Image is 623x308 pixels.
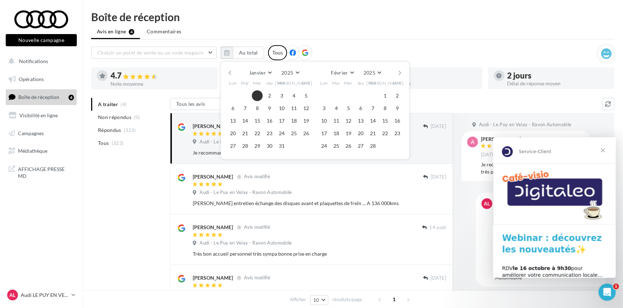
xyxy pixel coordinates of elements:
[4,143,78,158] a: Médiathèque
[244,275,270,281] span: Avis modifié
[91,11,614,22] div: Boîte de réception
[276,141,287,151] button: 31
[241,80,249,86] span: Mar
[6,288,77,302] a: AL Audi LE PUY EN VELAY
[20,128,78,134] b: le 16 octobre à 9h30
[493,137,616,278] iframe: Intercom live chat message
[253,80,262,86] span: Mer
[364,70,375,76] span: 2025
[380,128,390,139] button: 22
[111,81,212,86] div: Note moyenne
[343,128,354,139] button: 19
[244,224,270,230] span: Avis modifié
[18,94,59,100] span: Boîte de réception
[301,128,311,139] button: 26
[112,140,124,146] span: (323)
[319,128,329,139] button: 17
[332,80,341,86] span: Mar
[249,70,266,76] span: Janvier
[252,128,263,139] button: 22
[431,123,446,130] span: [DATE]
[244,174,270,180] span: Avis modifié
[343,115,354,126] button: 12
[4,54,75,69] button: Notifications
[9,128,114,149] div: RDV pour améliorer votre communication locale… et attirer plus de clients !
[91,47,217,59] button: Choisir un point de vente ou un code magasin
[228,128,238,139] button: 20
[481,137,536,142] div: [PERSON_NAME]
[19,76,44,82] span: Opérations
[4,126,78,141] a: Campagnes
[331,141,342,151] button: 25
[170,98,242,110] button: Tous les avis
[431,275,446,281] span: [DATE]
[507,72,609,80] div: 2 jours
[229,80,237,86] span: Lun
[355,128,366,139] button: 20
[313,297,319,303] span: 10
[289,103,299,114] button: 11
[221,47,264,59] button: Au total
[278,68,302,78] button: 2025
[264,128,275,139] button: 23
[264,141,275,151] button: 30
[200,189,292,196] span: Audi - Le Puy en Velay - Ravon Automobile
[69,95,74,100] div: 4
[599,284,616,301] iframe: Intercom live chat
[289,90,299,101] button: 4
[367,141,378,151] button: 28
[310,295,328,305] button: 10
[319,141,329,151] button: 24
[18,148,47,154] span: Médiathèque
[240,141,250,151] button: 28
[252,115,263,126] button: 15
[98,139,109,147] span: Tous
[4,89,78,105] a: Boîte de réception4
[328,68,356,78] button: Février
[228,103,238,114] button: 6
[344,80,353,86] span: Mer
[380,103,390,114] button: 8
[393,80,402,86] span: Dim
[367,115,378,126] button: 14
[228,141,238,151] button: 27
[193,250,400,257] div: Très bon accueil personnel très sympa bonne prise en charge
[361,68,384,78] button: 2025
[355,141,366,151] button: 27
[264,90,275,101] button: 2
[193,200,400,207] div: [PERSON_NAME] entretien échange des disques avant et plaquettes de freîn ... A 136 000kms
[613,284,619,289] span: 1
[200,139,292,145] span: Audi - Le Puy en Velay - Ravon Automobile
[343,141,354,151] button: 26
[193,123,233,130] div: [PERSON_NAME]
[240,103,250,114] button: 7
[276,128,287,139] button: 24
[331,70,348,76] span: Février
[19,58,48,64] span: Notifications
[268,45,287,60] div: Tous
[331,103,342,114] button: 4
[147,28,181,35] span: Commentaires
[301,90,311,101] button: 5
[276,103,287,114] button: 10
[290,296,306,303] span: Afficher
[276,80,313,86] span: [PERSON_NAME]
[6,34,77,46] button: Nouvelle campagne
[392,103,403,114] button: 9
[266,80,273,86] span: Jeu
[264,115,275,126] button: 16
[200,290,292,297] span: Audi - Le Puy en Velay - Ravon Automobile
[332,296,362,303] span: résultats/page
[343,103,354,114] button: 5
[21,292,69,299] p: Audi LE PUY EN VELAY
[357,80,364,86] span: Jeu
[380,115,390,126] button: 15
[18,164,74,180] span: AFFICHAGE PRESSE MD
[10,292,16,299] span: AL
[481,161,586,175] div: Je recommande cette concession, une équipe très professionnelle et agréable
[200,240,292,246] span: Audi - Le Puy en Velay - Ravon Automobile
[240,115,250,126] button: 14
